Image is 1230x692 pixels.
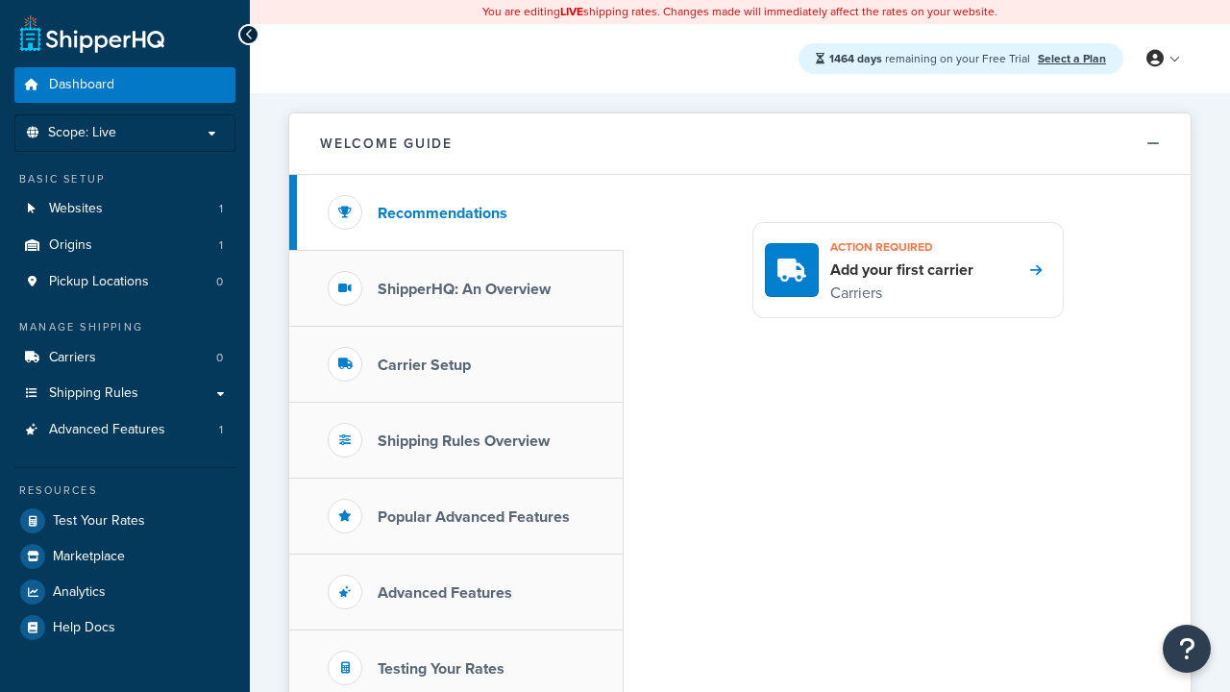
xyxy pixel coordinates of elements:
[14,67,235,103] a: Dashboard
[53,549,125,565] span: Marketplace
[14,482,235,499] div: Resources
[219,201,223,217] span: 1
[14,264,235,300] li: Pickup Locations
[14,610,235,645] a: Help Docs
[289,113,1191,175] button: Welcome Guide
[14,340,235,376] li: Carriers
[53,620,115,636] span: Help Docs
[49,422,165,438] span: Advanced Features
[53,513,145,530] span: Test Your Rates
[14,539,235,574] a: Marketplace
[216,274,223,290] span: 0
[378,205,507,222] h3: Recommendations
[49,77,114,93] span: Dashboard
[378,281,551,298] h3: ShipperHQ: An Overview
[14,264,235,300] a: Pickup Locations0
[48,125,116,141] span: Scope: Live
[14,319,235,335] div: Manage Shipping
[14,504,235,538] a: Test Your Rates
[378,584,512,602] h3: Advanced Features
[219,237,223,254] span: 1
[14,412,235,448] a: Advanced Features1
[216,350,223,366] span: 0
[320,136,453,151] h2: Welcome Guide
[378,508,570,526] h3: Popular Advanced Features
[49,237,92,254] span: Origins
[1163,625,1211,673] button: Open Resource Center
[14,228,235,263] a: Origins1
[378,432,550,450] h3: Shipping Rules Overview
[830,281,973,306] p: Carriers
[829,50,1033,67] span: remaining on your Free Trial
[560,3,583,20] b: LIVE
[14,171,235,187] div: Basic Setup
[14,191,235,227] a: Websites1
[14,575,235,609] a: Analytics
[49,274,149,290] span: Pickup Locations
[830,259,973,281] h4: Add your first carrier
[14,191,235,227] li: Websites
[49,385,138,402] span: Shipping Rules
[219,422,223,438] span: 1
[53,584,106,601] span: Analytics
[14,228,235,263] li: Origins
[830,235,973,259] h3: Action required
[378,357,471,374] h3: Carrier Setup
[14,412,235,448] li: Advanced Features
[378,660,504,678] h3: Testing Your Rates
[49,201,103,217] span: Websites
[14,376,235,411] a: Shipping Rules
[49,350,96,366] span: Carriers
[1038,50,1106,67] a: Select a Plan
[14,340,235,376] a: Carriers0
[829,50,882,67] strong: 1464 days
